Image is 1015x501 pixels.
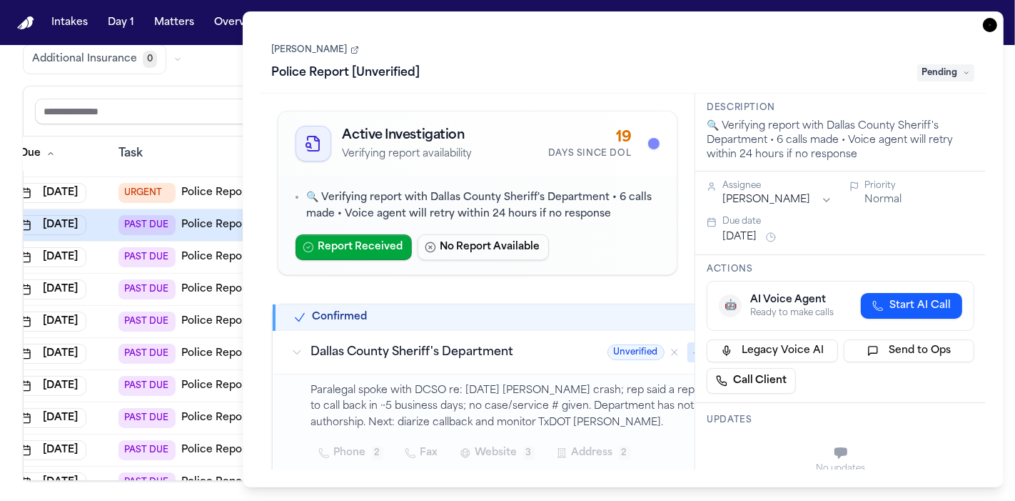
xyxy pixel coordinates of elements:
[102,10,140,36] button: Day 1
[453,440,543,466] button: Website3
[148,10,200,36] button: Matters
[707,463,974,475] div: No updates
[11,408,86,428] button: [DATE]
[750,307,834,319] div: Ready to make calls
[311,344,573,361] h3: Dallas County Sheriff's Department
[687,342,707,362] button: Mark as confirmed
[272,44,359,56] a: [PERSON_NAME]
[343,147,473,162] p: Verifying report availability
[722,216,974,227] div: Due date
[844,339,974,362] button: Send to Ops
[861,293,962,319] button: Start AI Call
[707,119,974,162] div: 🔍 Verifying report with Dallas County Sheriff's Department • 6 calls made • Voice agent will retr...
[118,408,176,428] span: PAST DUE
[23,44,166,74] button: Additional Insurance0
[343,126,473,146] h2: Active Investigation
[865,180,974,192] div: Priority
[11,344,86,364] button: [DATE]
[707,339,837,362] button: Legacy Voice AI
[324,10,364,36] button: Firms
[707,102,974,114] h3: Description
[11,440,86,460] button: [DATE]
[118,376,176,396] span: PAST DUE
[548,128,631,148] div: 19
[17,16,34,30] a: Home
[181,347,313,361] a: Police Report [Unverified]
[750,293,834,307] div: AI Voice Agent
[181,443,307,457] a: Police Report [Guessing]
[722,230,757,244] button: [DATE]
[889,299,951,313] span: Start AI Call
[278,10,315,36] button: Tasks
[443,10,508,36] button: crownMetrics
[11,472,86,492] button: [DATE]
[549,440,639,466] button: Address2
[118,440,176,460] span: PAST DUE
[607,344,665,360] span: Unverified
[707,264,974,275] h3: Actions
[307,190,660,223] p: 🔍 Verifying report with Dallas County Sheriff's Department • 6 calls made • Voice agent will retr...
[208,10,269,36] button: Overview
[311,383,781,432] p: Paralegal spoke with DCSO re: [DATE] [PERSON_NAME] crash; rep said a report may exist and to call...
[17,16,34,30] img: Finch Logo
[143,51,157,68] span: 0
[311,440,392,466] button: Phone2
[118,344,176,364] span: PAST DUE
[181,379,310,393] a: Police Report [Need Info]
[266,61,426,84] h1: Police Report [Unverified]
[373,10,434,36] button: The Flock
[762,229,779,246] button: Snooze task
[707,368,796,394] a: Call Client
[722,180,832,192] div: Assignee
[724,299,737,313] span: 🤖
[11,376,86,396] button: [DATE]
[398,440,447,466] button: Fax
[181,411,307,425] a: Police Report [Guessing]
[548,148,631,159] div: Days Since DOL
[665,342,685,362] button: Mark as no report
[865,193,902,207] button: Normal
[118,472,176,492] span: PAST DUE
[32,52,137,66] span: Additional Insurance
[181,475,313,490] a: Police Report [Unverified]
[296,234,412,260] button: Report Received
[707,415,974,426] h3: Updates
[313,310,368,324] h2: Confirmed
[418,234,549,260] button: No Report Available
[917,64,974,81] span: Pending
[46,10,94,36] button: Intakes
